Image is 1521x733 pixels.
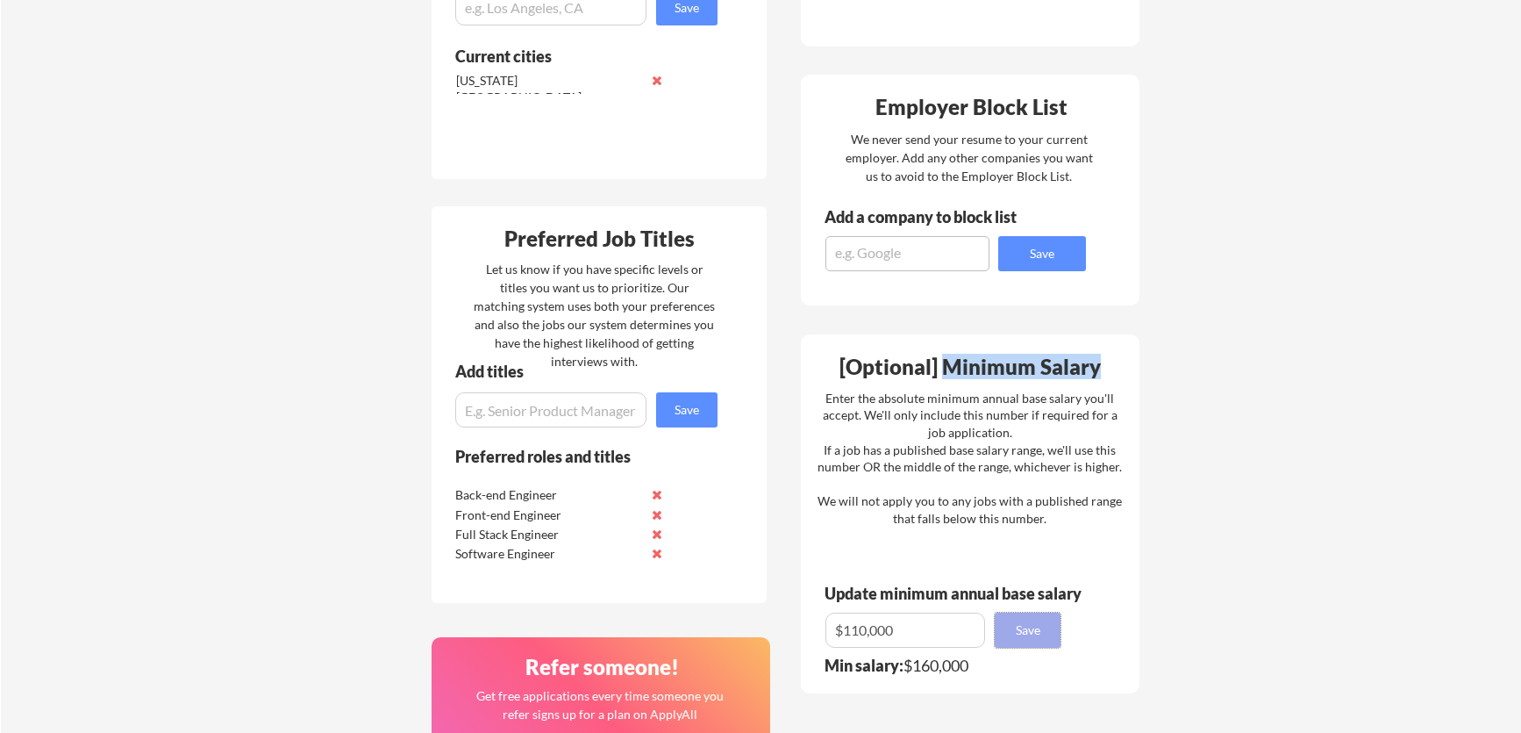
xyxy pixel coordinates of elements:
[656,392,718,428] button: Save
[475,686,725,723] div: Get free applications every time someone you refer signs up for a plan on ApplyAll
[455,545,640,563] div: Software Engineer
[455,449,694,464] div: Preferred roles and titles
[808,97,1134,118] div: Employer Block List
[825,656,903,675] strong: Min salary:
[995,613,1060,648] button: Save
[807,356,1133,377] div: [Optional] Minimum Salary
[439,657,765,678] div: Refer someone!
[455,48,698,64] div: Current cities
[474,260,715,370] div: Let us know if you have specific levels or titles you want us to prioritize. Our matching system ...
[825,586,1088,601] div: Update minimum annual base salary
[844,130,1094,185] div: We never send your resume to your current employer. Add any other companies you want us to avoid ...
[455,363,703,379] div: Add titles
[455,486,640,504] div: Back-end Engineer
[455,392,646,428] input: E.g. Senior Product Manager
[456,72,641,106] div: [US_STATE][GEOGRAPHIC_DATA]
[825,209,1044,225] div: Add a company to block list
[998,236,1086,271] button: Save
[455,507,640,524] div: Front-end Engineer
[455,526,640,543] div: Full Stack Engineer
[818,390,1122,528] div: Enter the absolute minimum annual base salary you'll accept. We'll only include this number if re...
[825,658,1072,673] div: $160,000
[436,228,762,249] div: Preferred Job Titles
[825,613,985,648] input: E.g. $100,000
